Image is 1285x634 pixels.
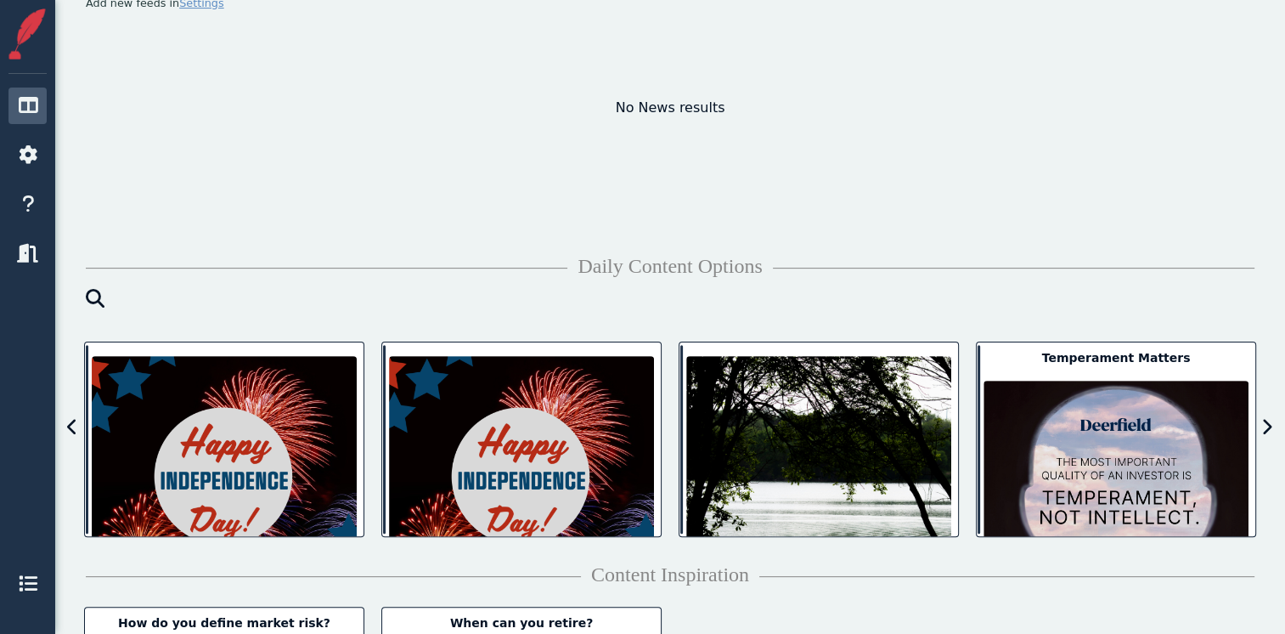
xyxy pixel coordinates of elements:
[76,98,1265,234] div: No News results
[92,356,357,621] img: Happy 248th Birthday America!
[389,356,654,621] img: Happy 248th Birthday America!
[2,8,53,59] img: Storiful Square
[86,563,1254,587] h4: Content Inspiration
[92,614,357,632] div: How do you define market risk?
[389,614,654,632] div: When can you retire?
[1213,558,1272,621] iframe: Chat
[983,349,1248,367] div: Temperament Matters
[86,254,1254,279] h4: Daily Content Options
